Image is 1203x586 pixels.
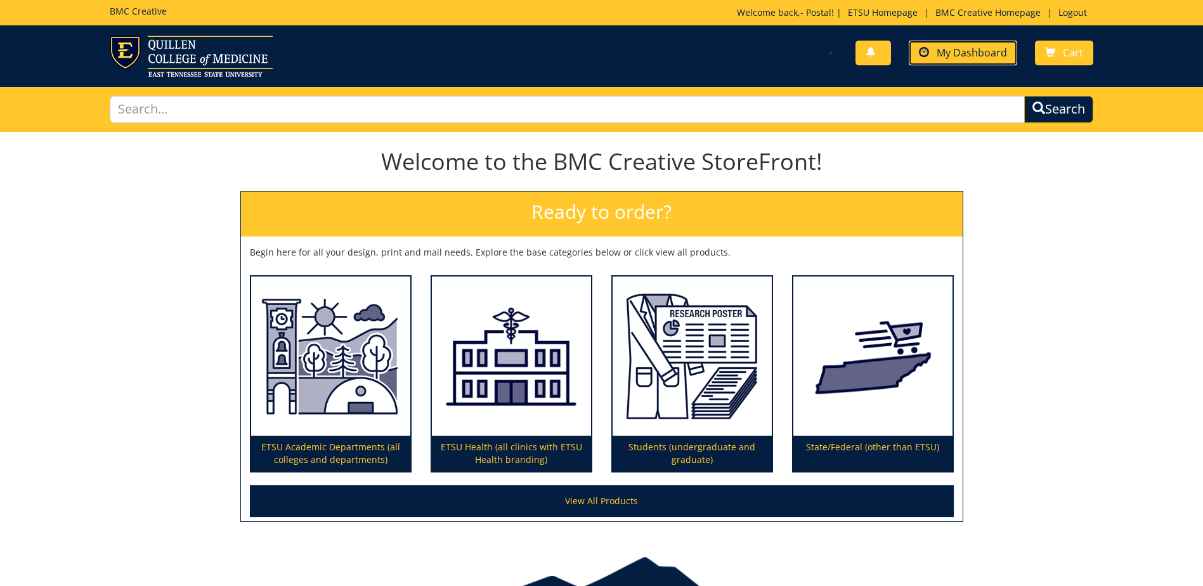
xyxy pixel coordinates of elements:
a: ETSU Homepage [842,6,924,18]
a: ETSU Academic Departments (all colleges and departments) [251,277,410,472]
img: Students (undergraduate and graduate) [613,277,772,436]
h1: Welcome to the BMC Creative StoreFront! [240,149,963,174]
img: ETSU Academic Departments (all colleges and departments) [251,277,410,436]
h2: Ready to order? [241,192,963,237]
span: My Dashboard [937,46,1007,60]
img: State/Federal (other than ETSU) [793,277,953,436]
p: ETSU Academic Departments (all colleges and departments) [251,436,410,471]
img: ETSU Health (all clinics with ETSU Health branding) [432,277,591,436]
a: Logout [1052,6,1093,18]
a: Cart [1035,41,1093,65]
a: My Dashboard [909,41,1017,65]
h5: BMC Creative [110,6,167,16]
p: Begin here for all your design, print and mail needs. Explore the base categories below or click ... [250,246,954,259]
a: View All Products [250,485,954,517]
p: ETSU Health (all clinics with ETSU Health branding) [432,436,591,471]
p: Welcome back, ! | | | [737,6,1093,19]
input: Search... [110,96,1025,123]
a: BMC Creative Homepage [929,6,1047,18]
p: State/Federal (other than ETSU) [793,436,953,471]
p: Students (undergraduate and graduate) [613,436,772,471]
img: ETSU logo [110,36,273,77]
span: Cart [1063,46,1083,60]
button: Search [1024,96,1093,123]
a: Students (undergraduate and graduate) [613,277,772,472]
a: State/Federal (other than ETSU) [793,277,953,472]
a: ETSU Health (all clinics with ETSU Health branding) [432,277,591,472]
a: - Postal [800,6,831,18]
